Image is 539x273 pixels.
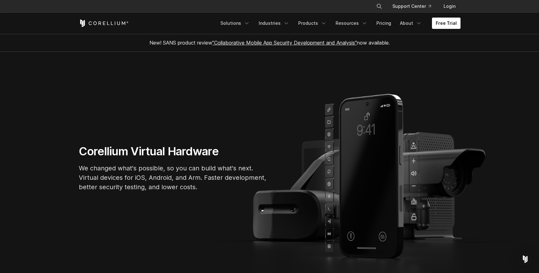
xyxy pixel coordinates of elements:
h1: Corellium Virtual Hardware [79,144,267,158]
a: Corellium Home [79,19,129,27]
a: Support Center [387,1,436,12]
p: We changed what's possible, so you can build what's next. Virtual devices for iOS, Android, and A... [79,163,267,192]
div: Open Intercom Messenger [518,252,533,267]
a: Products [294,18,331,29]
a: Industries [255,18,293,29]
a: Pricing [373,18,395,29]
a: Resources [332,18,371,29]
div: Navigation Menu [369,1,461,12]
a: About [396,18,426,29]
a: Login [439,1,461,12]
a: Free Trial [432,18,461,29]
div: Navigation Menu [217,18,461,29]
a: Solutions [217,18,254,29]
span: New! SANS product review now available. [149,40,390,46]
a: "Collaborative Mobile App Security Development and Analysis" [212,40,357,46]
button: Search [374,1,385,12]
